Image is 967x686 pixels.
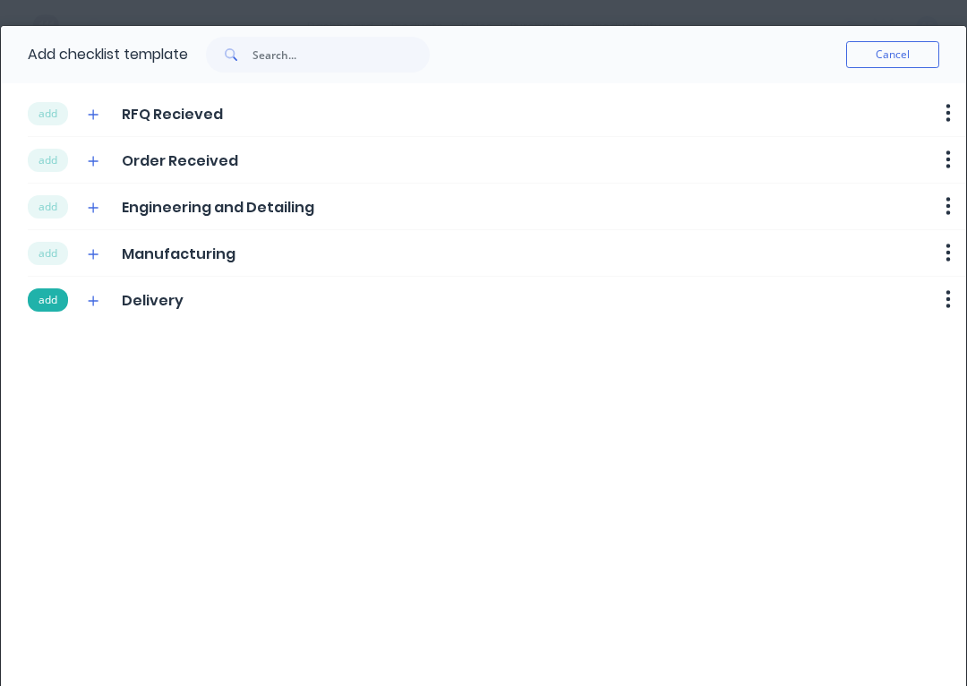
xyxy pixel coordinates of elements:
button: add [28,149,68,172]
button: add [28,242,68,265]
span: Manufacturing [122,244,235,265]
span: RFQ Recieved [122,104,223,125]
span: Order Received [122,150,238,172]
div: Add checklist template [28,26,188,83]
input: Search... [252,37,430,73]
span: Delivery [122,290,184,312]
button: add [28,288,68,312]
button: add [28,102,68,125]
button: add [28,195,68,219]
button: Cancel [846,41,939,68]
span: Engineering and Detailing [122,197,314,219]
